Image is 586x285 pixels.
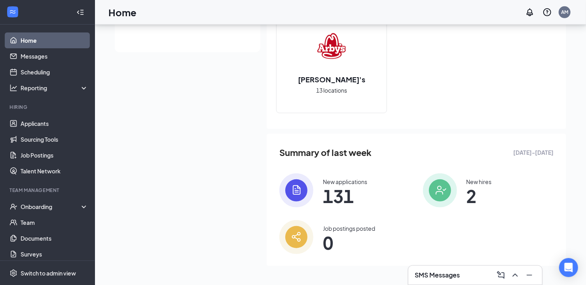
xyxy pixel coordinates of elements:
div: Hiring [9,104,87,110]
span: 0 [323,236,375,250]
button: ComposeMessage [495,269,507,281]
div: Switch to admin view [21,269,76,277]
a: Messages [21,48,88,64]
span: 13 locations [316,86,347,95]
div: Job postings posted [323,224,375,232]
div: New hires [467,178,492,186]
span: [DATE] - [DATE] [513,148,554,157]
div: Onboarding [21,203,82,211]
svg: ComposeMessage [496,270,506,280]
svg: QuestionInfo [542,8,552,17]
a: Talent Network [21,163,88,179]
div: AM [561,9,568,15]
a: Job Postings [21,147,88,163]
div: Reporting [21,84,89,92]
span: 131 [323,189,367,203]
a: Scheduling [21,64,88,80]
button: Minimize [523,269,536,281]
svg: Collapse [76,8,84,16]
svg: Settings [9,269,17,277]
div: Team Management [9,187,87,194]
div: New applications [323,178,367,186]
h3: SMS Messages [415,271,460,279]
a: Home [21,32,88,48]
svg: Analysis [9,84,17,92]
img: icon [279,220,313,254]
svg: WorkstreamLogo [9,8,17,16]
svg: UserCheck [9,203,17,211]
h1: Home [108,6,137,19]
a: Sourcing Tools [21,131,88,147]
svg: Minimize [525,270,534,280]
a: Documents [21,230,88,246]
a: Surveys [21,246,88,262]
span: Summary of last week [279,146,372,160]
a: Applicants [21,116,88,131]
a: Team [21,215,88,230]
button: ChevronUp [509,269,522,281]
img: icon [279,173,313,207]
span: 2 [467,189,492,203]
svg: Notifications [525,8,535,17]
img: Arby's [306,21,357,71]
svg: ChevronUp [510,270,520,280]
div: Open Intercom Messenger [559,258,578,277]
h2: [PERSON_NAME]'s [290,74,373,84]
img: icon [423,173,457,207]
